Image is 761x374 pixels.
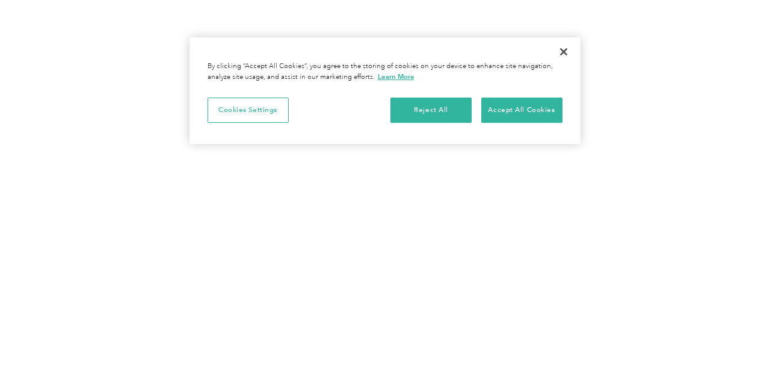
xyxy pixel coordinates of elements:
a: More information about your privacy, opens in a new tab [378,72,414,81]
button: Cookies Settings [208,98,289,123]
button: Close [550,39,577,65]
div: Cookie banner [189,37,581,144]
div: By clicking “Accept All Cookies”, you agree to the storing of cookies on your device to enhance s... [208,61,562,83]
div: Privacy [189,37,581,144]
button: Accept All Cookies [481,98,562,123]
button: Reject All [390,98,472,123]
